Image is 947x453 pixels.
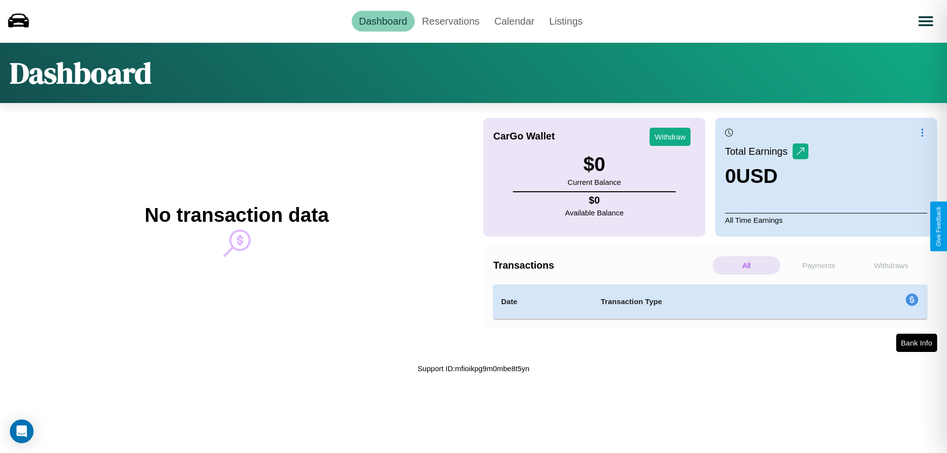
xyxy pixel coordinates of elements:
button: Bank Info [896,334,937,352]
p: All [713,256,780,275]
p: Payments [785,256,853,275]
p: Current Balance [568,175,621,189]
div: Give Feedback [935,207,942,246]
h4: Date [501,296,585,308]
button: Open menu [912,7,940,35]
h2: No transaction data [145,204,328,226]
h1: Dashboard [10,53,151,93]
h4: Transaction Type [601,296,825,308]
a: Calendar [487,11,542,32]
h4: CarGo Wallet [493,131,555,142]
button: Withdraw [650,128,691,146]
p: All Time Earnings [725,213,927,227]
h3: $ 0 [568,153,621,175]
p: Withdraws [857,256,925,275]
h4: Transactions [493,260,710,271]
p: Available Balance [565,206,624,219]
h4: $ 0 [565,195,624,206]
table: simple table [493,284,927,319]
a: Listings [542,11,590,32]
a: Dashboard [352,11,415,32]
a: Reservations [415,11,487,32]
h3: 0 USD [725,165,808,187]
p: Total Earnings [725,142,793,160]
div: Open Intercom Messenger [10,419,34,443]
p: Support ID: mfioikpg9m0mbe8t5yn [418,362,530,375]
